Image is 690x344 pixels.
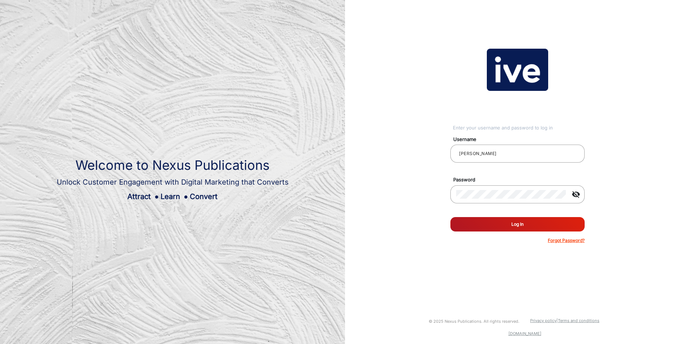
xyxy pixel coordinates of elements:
[450,217,585,231] button: Log In
[508,331,541,336] a: [DOMAIN_NAME]
[184,192,188,201] span: ●
[558,318,599,323] a: Terms and conditions
[57,177,289,188] div: Unlock Customer Engagement with Digital Marketing that Converts
[456,149,579,158] input: Your username
[57,191,289,202] div: Attract Learn Convert
[429,319,519,324] small: © 2025 Nexus Publications. All rights reserved.
[448,136,593,143] mat-label: Username
[567,190,585,199] mat-icon: visibility_off
[548,237,585,244] p: Forgot Password?
[57,158,289,173] h1: Welcome to Nexus Publications
[487,49,548,91] img: vmg-logo
[556,318,558,323] a: |
[530,318,556,323] a: Privacy policy
[154,192,159,201] span: ●
[448,176,593,184] mat-label: Password
[453,124,585,132] div: Enter your username and password to log in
